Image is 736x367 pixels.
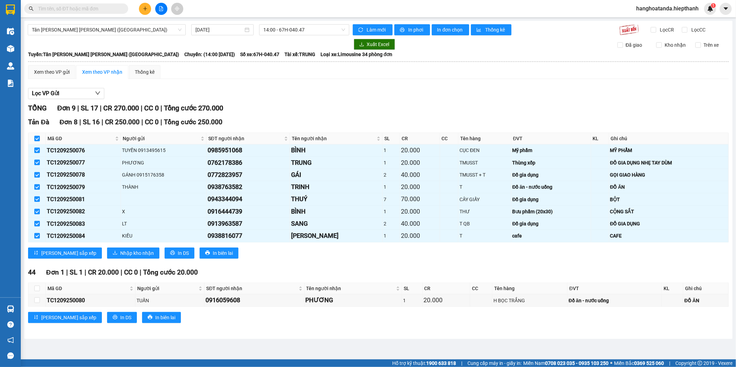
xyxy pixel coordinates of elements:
div: CỘNG SẮT [610,208,727,215]
div: T [459,232,510,240]
span: In biên lai [213,249,233,257]
span: plus [143,6,148,11]
span: | [160,118,162,126]
button: printerIn biên lai [200,248,238,259]
div: 1 [403,297,421,304]
div: 40.000 [401,219,439,229]
th: Tên hàng [458,133,511,144]
span: In DS [178,249,189,257]
button: printerIn biên lai [142,312,181,323]
td: TC1209250084 [46,230,121,242]
strong: 0708 023 035 - 0935 103 250 [545,360,608,366]
span: download [359,42,364,47]
span: Người gửi [123,135,199,142]
span: | [141,104,142,112]
div: Đồ ăn - nước uống [512,183,590,191]
span: message [7,352,14,359]
span: CC 0 [124,268,138,276]
td: BÌNH [290,144,383,156]
div: GÁNH 0915176358 [122,171,205,179]
div: THUÝ [291,194,381,204]
span: Tên người nhận [292,135,375,142]
span: | [77,104,79,112]
td: TC1209250081 [46,193,121,205]
img: warehouse-icon [7,62,14,70]
span: SL 16 [83,118,100,126]
img: icon-new-feature [707,6,713,12]
div: TMUSST + T [459,171,510,179]
sup: 1 [711,3,716,8]
div: TMUSST [459,159,510,167]
div: 0938816077 [208,231,289,241]
button: printerIn phơi [394,24,430,35]
button: printerIn DS [165,248,194,259]
b: Tuyến: Tân [PERSON_NAME] [PERSON_NAME] ([GEOGRAPHIC_DATA]) [28,52,179,57]
span: question-circle [7,321,14,328]
div: ĐỒ ĂN [684,297,727,304]
div: H BỌC TRẮNG [493,297,566,304]
img: warehouse-icon [7,305,14,313]
td: 0916059608 [204,294,304,306]
td: SANG [290,218,383,230]
div: Đồ gia dụng [512,196,590,203]
div: 20.000 [401,158,439,168]
img: solution-icon [7,80,14,87]
td: PHƯƠNG [305,294,402,306]
button: sort-ascending[PERSON_NAME] sắp xếp [28,248,102,259]
div: 0943344094 [208,194,289,204]
input: 12/09/2025 [195,26,244,34]
th: CC [470,283,492,294]
div: TC1209250080 [47,296,134,305]
span: SL 17 [81,104,98,112]
td: 0772823957 [207,169,290,181]
td: THUÝ [290,193,383,205]
span: Thống kê [485,26,506,34]
span: caret-down [723,6,729,12]
div: ĐỒ ĂN [610,183,727,191]
span: In DS [120,314,131,321]
div: 0913963587 [208,219,289,229]
div: GÁI [291,170,381,180]
span: Đơn 9 [57,104,76,112]
span: In biên lai [155,314,175,321]
div: 0916444739 [208,207,289,216]
span: | [102,118,103,126]
th: Tên hàng [492,283,568,294]
div: CỤC ĐEN [459,146,510,154]
span: Kho nhận [662,41,689,49]
div: 1 [384,146,398,154]
button: printerIn DS [107,312,137,323]
span: Số xe: 67H-040.47 [240,51,279,58]
span: Miền Bắc [614,359,664,367]
span: 44 [28,268,36,276]
div: 20.000 [401,207,439,216]
div: 1 [384,183,398,191]
div: 20.000 [424,295,469,305]
span: down [95,90,100,96]
span: Mã GD [47,285,128,292]
div: Xem theo VP nhận [82,68,122,76]
span: | [461,359,462,367]
span: download [113,250,117,256]
span: Nhập kho nhận [120,249,154,257]
span: sort-ascending [34,250,38,256]
img: warehouse-icon [7,45,14,52]
td: 0938763582 [207,181,290,193]
span: printer [400,27,406,33]
div: X [122,208,205,215]
div: Bưu phẩm (20x30) [512,208,590,215]
span: | [140,268,141,276]
span: printer [148,315,152,320]
td: 0913963587 [207,218,290,230]
th: CR [423,283,470,294]
div: 20.000 [401,231,439,241]
div: TC1209250076 [47,146,120,155]
div: ĐỒ GIA DỤNG [610,220,727,227]
div: BÌNH [291,145,381,155]
div: TUYỀN 0913495615 [122,146,205,154]
span: sort-ascending [34,315,38,320]
span: Lọc CR [657,26,675,34]
td: TC1209250083 [46,218,121,230]
span: notification [7,337,14,343]
div: BÌNH [291,207,381,216]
